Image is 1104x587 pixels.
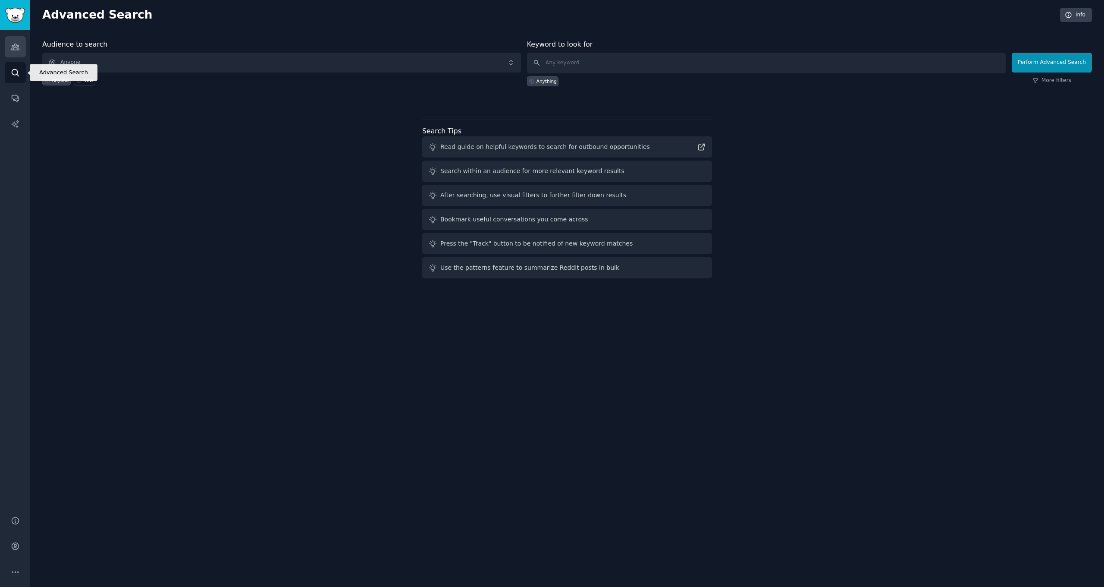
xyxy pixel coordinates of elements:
[42,40,107,48] label: Audience to search
[422,127,461,135] label: Search Tips
[440,239,633,248] div: Press the "Track" button to be notified of new keyword matches
[527,53,1006,73] input: Any keyword
[440,263,619,272] div: Use the patterns feature to summarize Reddit posts in bulk
[440,167,624,176] div: Search within an audience for more relevant keyword results
[527,40,593,48] label: Keyword to look for
[52,77,69,83] div: Anyone
[42,8,1055,22] h2: Advanced Search
[1032,77,1071,85] a: More filters
[1012,53,1092,73] button: Perform Advanced Search
[536,78,557,84] div: Anything
[440,191,626,200] div: After searching, use visual filters to further filter down results
[83,77,93,83] div: New
[42,53,521,73] button: Anyone
[74,76,95,85] a: New
[5,8,25,23] img: GummySearch logo
[440,142,650,151] div: Read guide on helpful keywords to search for outbound opportunities
[440,215,588,224] div: Bookmark useful conversations you come across
[1060,8,1092,22] a: Info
